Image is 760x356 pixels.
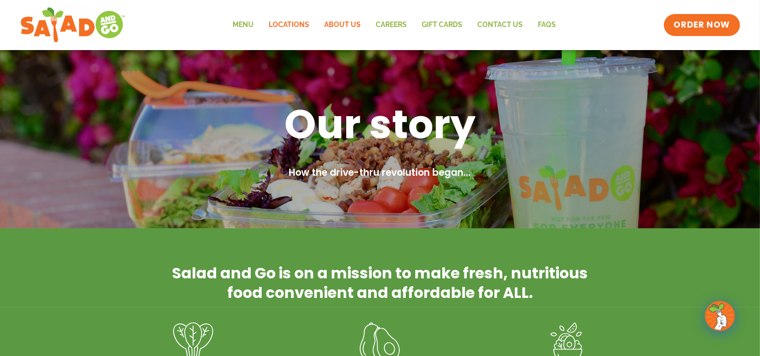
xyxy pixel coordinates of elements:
[170,263,590,302] h2: Salad and Go is on a mission to make fresh, nutritious food convenient and affordable for ALL.
[120,98,640,150] h1: Our story
[664,14,740,36] a: ORDER NOW
[470,14,531,37] a: Contact Us
[531,14,564,37] a: FAQs
[20,5,126,45] img: new-SAG-logo-768×292
[706,302,734,330] img: wpChatIcon
[317,14,369,37] a: About Us
[415,14,470,37] a: GIFT CARDS
[674,19,730,31] span: ORDER NOW
[262,14,317,37] a: Locations
[226,14,262,37] a: Menu
[226,14,564,37] nav: Menu
[120,166,640,180] h2: How the drive-thru revolution began...
[369,14,415,37] a: Careers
